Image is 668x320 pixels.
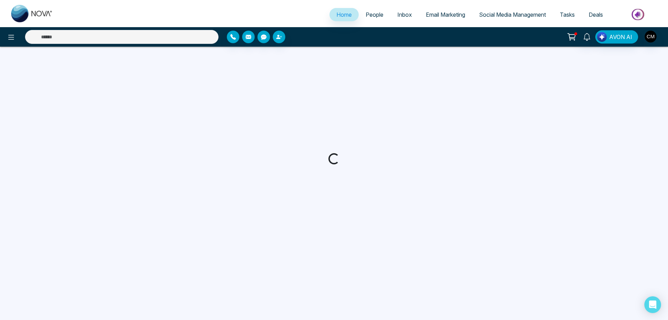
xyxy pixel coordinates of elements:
div: Open Intercom Messenger [644,296,661,313]
span: Home [336,11,352,18]
img: Market-place.gif [613,7,664,22]
span: Tasks [560,11,575,18]
span: People [366,11,383,18]
a: Tasks [553,8,582,21]
a: Deals [582,8,610,21]
a: Email Marketing [419,8,472,21]
button: AVON AI [595,30,638,44]
span: AVON AI [609,33,632,41]
img: Nova CRM Logo [11,5,53,22]
span: Email Marketing [426,11,465,18]
img: User Avatar [645,31,657,42]
a: Social Media Management [472,8,553,21]
a: Home [329,8,359,21]
span: Inbox [397,11,412,18]
img: Lead Flow [597,32,607,42]
a: People [359,8,390,21]
a: Inbox [390,8,419,21]
span: Deals [589,11,603,18]
span: Social Media Management [479,11,546,18]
